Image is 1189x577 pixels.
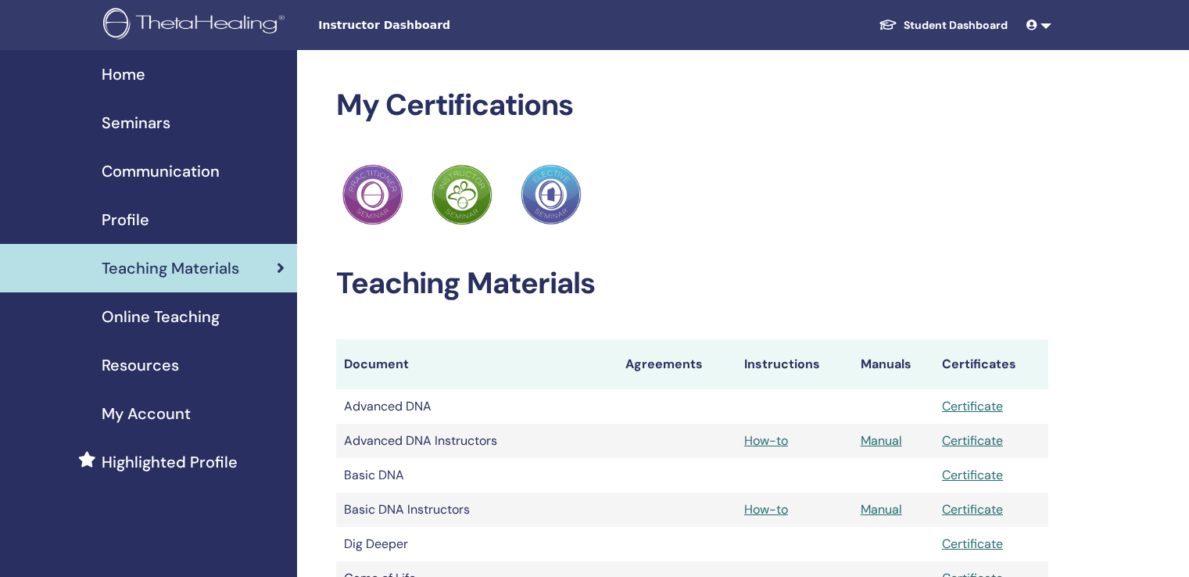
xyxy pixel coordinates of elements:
img: logo.png [103,8,290,43]
th: Manuals [853,339,934,389]
td: Basic DNA [336,458,618,493]
th: Certificates [934,339,1048,389]
th: Document [336,339,618,389]
a: How-to [744,501,788,518]
td: Dig Deeper [336,527,618,561]
h2: My Certifications [336,88,1048,124]
span: Home [102,63,145,86]
img: Practitioner [521,164,582,225]
a: Certificate [942,398,1003,414]
img: Practitioner [432,164,492,225]
a: Certificate [942,432,1003,449]
span: Teaching Materials [102,256,239,280]
th: Instructions [736,339,853,389]
td: Advanced DNA [336,389,618,424]
td: Advanced DNA Instructors [336,424,618,458]
span: Communication [102,159,220,183]
a: Certificate [942,501,1003,518]
span: Highlighted Profile [102,450,238,474]
img: Practitioner [342,164,403,225]
a: Certificate [942,536,1003,552]
a: Certificate [942,467,1003,483]
td: Basic DNA Instructors [336,493,618,527]
th: Agreements [618,339,736,389]
span: Profile [102,208,149,231]
img: graduation-cap-white.svg [879,18,897,31]
a: Manual [861,501,902,518]
span: Resources [102,353,179,377]
span: Online Teaching [102,305,220,328]
a: How-to [744,432,788,449]
span: My Account [102,402,191,425]
span: Seminars [102,111,170,134]
h2: Teaching Materials [336,266,1048,302]
a: Student Dashboard [866,11,1020,40]
span: Instructor Dashboard [318,17,553,34]
a: Manual [861,432,902,449]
